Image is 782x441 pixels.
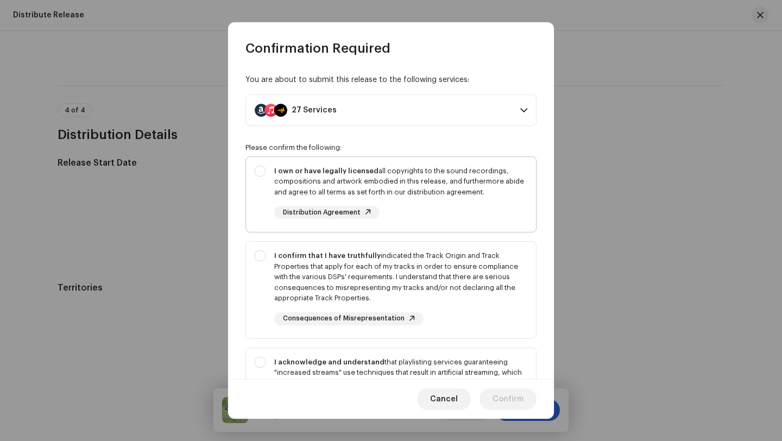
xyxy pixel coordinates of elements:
div: that playlisting services guaranteeing "increased streams" use techniques that result in artifici... [274,357,527,399]
div: You are about to submit this release to the following services: [245,74,537,86]
button: Cancel [417,388,471,410]
button: Confirm [480,388,537,410]
p-accordion-header: 27 Services [245,94,537,126]
span: Distribution Agreement [283,209,361,216]
strong: I own or have legally licensed [274,167,379,174]
p-togglebutton: I confirm that I have truthfullyindicated the Track Origin and Track Properties that apply for ea... [245,241,537,339]
span: Consequences of Misrepresentation [283,315,405,322]
strong: I confirm that I have truthfully [274,252,381,259]
span: Confirmation Required [245,40,390,57]
div: 27 Services [292,106,337,115]
div: Please confirm the following: [245,143,537,152]
div: all copyrights to the sound recordings, compositions and artwork embodied in this release, and fu... [274,166,527,198]
div: indicated the Track Origin and Track Properties that apply for each of my tracks in order to ensu... [274,250,527,304]
p-togglebutton: I own or have legally licensedall copyrights to the sound recordings, compositions and artwork em... [245,156,537,233]
span: Cancel [430,388,458,410]
span: Confirm [493,388,524,410]
strong: I acknowledge and understand [274,358,384,366]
